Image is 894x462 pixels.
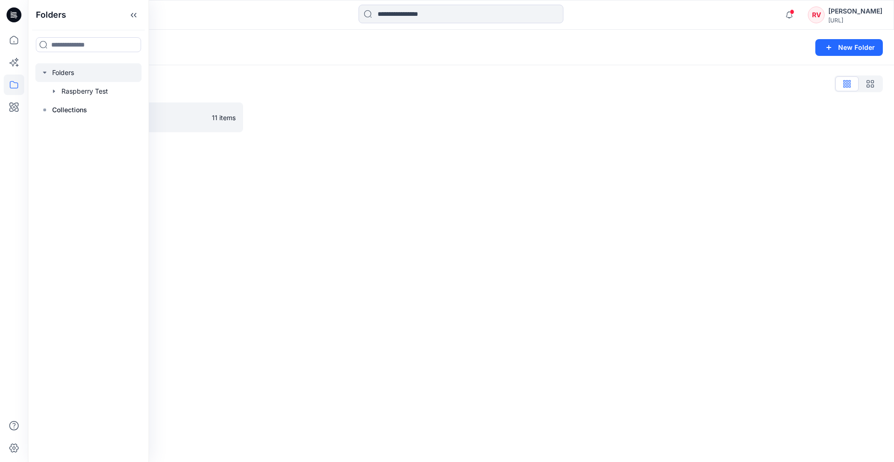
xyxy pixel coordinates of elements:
div: RV [808,7,825,23]
div: [PERSON_NAME] [828,6,882,17]
p: 11 items [212,113,236,122]
button: New Folder [815,39,883,56]
div: [URL] [828,17,882,24]
p: Collections [52,104,87,115]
